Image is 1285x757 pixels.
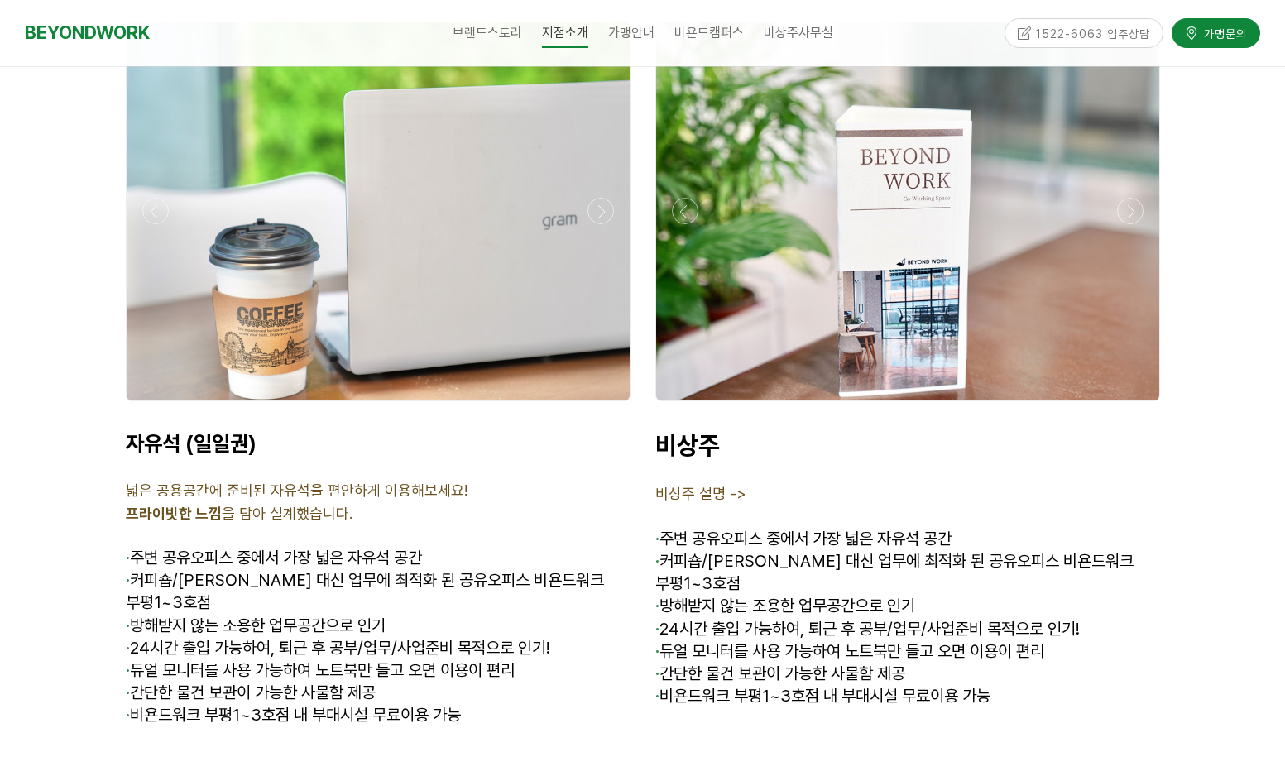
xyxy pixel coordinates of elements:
[655,641,659,661] strong: ·
[126,638,130,658] strong: ·
[126,505,352,522] span: 을 담아 설계했습니다.
[655,529,659,549] span: ·
[655,686,990,706] span: 비욘드워크 부평1~3호점 내 부대시설 무료이용 가능
[655,596,659,616] strong: ·
[126,638,550,658] span: 24시간 출입 가능하여, 퇴근 후 공부/업무/사업준비 목적으로 인기!
[126,430,257,456] span: 자유석 (일일권)
[126,683,130,702] strong: ·
[130,548,422,568] span: 주변 공유오피스 중에서 가장 넓은 자유석 공간
[542,19,588,48] span: 지점소개
[126,505,222,522] strong: 프라이빗한 느낌
[655,619,659,639] strong: ·
[126,616,130,635] strong: ·
[453,25,522,41] span: 브랜드스토리
[126,660,515,680] span: 듀얼 모니터를 사용 가능하여 노트북만 들고 오면 이용이 편리
[754,12,843,54] a: 비상주사무실
[126,592,211,612] span: 부평1~3호점
[126,683,376,702] span: 간단한 물건 보관이 가능한 사물함 제공
[443,12,532,54] a: 브랜드스토리
[655,664,659,683] strong: ·
[655,551,659,571] strong: ·
[655,596,915,616] span: 방해받지 않는 조용한 업무공간으로 인기
[126,482,467,499] span: 넓은 공용공간에 준비된 자유석을 편안하게 이용해보세요!
[126,548,130,568] span: ·
[126,570,604,590] span: 커피숍/[PERSON_NAME] 대신 업무에 최적화 된 공유오피스 비욘드워크
[126,705,461,725] span: 비욘드워크 부평1~3호점 내 부대시설 무료이용 가능
[655,664,905,683] span: 간단한 물건 보관이 가능한 사물함 제공
[655,430,720,460] span: 비상주
[655,619,1080,639] span: 24시간 출입 가능하여, 퇴근 후 공부/업무/사업준비 목적으로 인기!
[126,705,130,725] strong: ·
[608,25,654,41] span: 가맹안내
[1172,18,1260,47] a: 가맹문의
[655,485,746,502] span: 비상주 설명 ->
[532,12,598,54] a: 지점소개
[598,12,664,54] a: 가맹안내
[655,573,741,593] span: 부평1~3호점
[655,551,1134,571] span: 커피숍/[PERSON_NAME] 대신 업무에 최적화 된 공유오피스 비욘드워크
[25,17,150,48] a: BEYONDWORK
[655,641,1044,661] span: 듀얼 모니터를 사용 가능하여 노트북만 들고 오면 이용이 편리
[655,686,659,706] strong: ·
[664,12,754,54] a: 비욘드캠퍼스
[126,616,386,635] span: 방해받지 않는 조용한 업무공간으로 인기
[764,25,833,41] span: 비상주사무실
[674,25,744,41] span: 비욘드캠퍼스
[659,529,952,549] span: 주변 공유오피스 중에서 가장 넓은 자유석 공간
[1199,25,1247,41] span: 가맹문의
[126,570,130,590] strong: ·
[126,660,130,680] strong: ·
